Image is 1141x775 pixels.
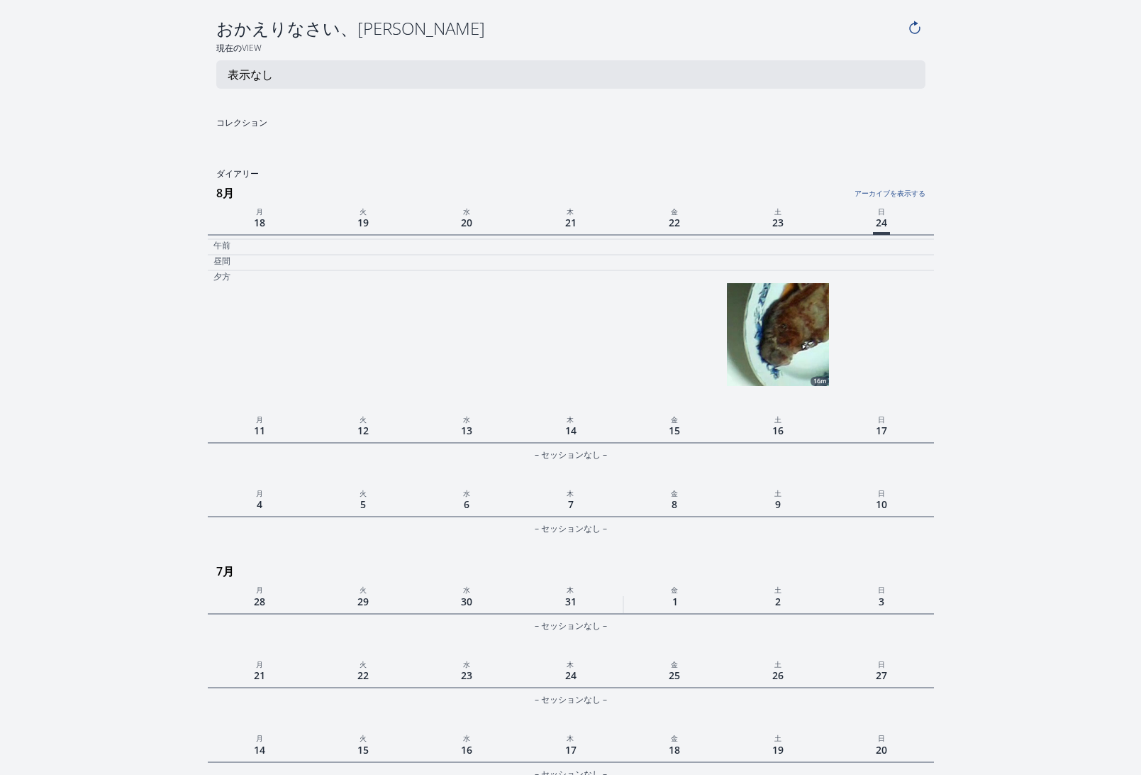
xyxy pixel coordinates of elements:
[772,592,784,611] span: 2
[458,421,475,440] span: 13
[415,204,518,217] p: 水
[355,421,372,440] span: 12
[208,117,567,129] h2: コレクション
[251,213,268,232] span: 18
[562,213,579,232] span: 21
[208,43,934,55] h2: 現在のView
[562,666,579,685] span: 24
[311,486,415,499] p: 火
[355,740,372,759] span: 15
[876,592,887,611] span: 3
[415,412,518,425] p: 水
[830,412,933,425] p: 日
[251,421,268,440] span: 11
[213,271,230,282] p: 夕方
[726,731,830,744] p: 土
[415,486,518,499] p: 水
[683,180,925,199] a: アーカイブを表示する
[769,666,786,685] span: 26
[251,666,268,685] span: 21
[518,583,622,595] p: 木
[208,691,934,708] div: – セッションなし –
[623,486,726,499] p: 金
[666,740,683,759] span: 18
[208,168,934,180] h2: ダイアリー
[811,377,829,385] div: 16m
[873,666,890,685] span: 27
[208,617,934,634] div: – セッションなし –
[565,495,577,514] span: 7
[355,213,372,232] span: 19
[830,657,933,670] p: 日
[415,583,518,595] p: 水
[726,583,830,595] p: 土
[213,240,230,251] p: 午前
[726,412,830,425] p: 土
[769,740,786,759] span: 19
[254,495,265,514] span: 4
[873,421,890,440] span: 17
[769,213,786,232] span: 23
[623,204,726,217] p: 金
[623,731,726,744] p: 金
[208,731,311,744] p: 月
[623,412,726,425] p: 金
[311,731,415,744] p: 火
[208,486,311,499] p: 月
[830,204,933,217] p: 日
[727,283,829,385] img: 250823093452_thumb.jpeg
[726,204,830,217] p: 土
[208,446,934,463] div: – セッションなし –
[415,657,518,670] p: 水
[355,666,372,685] span: 22
[461,495,472,514] span: 6
[873,495,890,514] span: 10
[562,740,579,759] span: 17
[518,204,622,217] p: 木
[208,204,311,217] p: 月
[518,657,622,670] p: 木
[830,583,933,595] p: 日
[216,560,934,583] h3: 7月
[311,583,415,595] p: 火
[311,204,415,217] p: 火
[311,412,415,425] p: 火
[727,283,829,385] a: 16m
[458,213,475,232] span: 20
[251,592,268,611] span: 28
[666,213,683,232] span: 22
[208,657,311,670] p: 月
[518,412,622,425] p: 木
[251,740,268,759] span: 14
[562,592,579,611] span: 31
[666,421,683,440] span: 15
[518,731,622,744] p: 木
[216,17,904,40] h4: おかえりなさい、[PERSON_NAME]
[415,731,518,744] p: 水
[208,520,934,537] div: – セッションなし –
[458,740,475,759] span: 16
[357,495,369,514] span: 5
[772,495,784,514] span: 9
[830,731,933,744] p: 日
[873,740,890,759] span: 20
[623,657,726,670] p: 金
[873,213,890,235] span: 24
[458,592,475,611] span: 30
[355,592,372,611] span: 29
[769,421,786,440] span: 16
[216,182,934,204] h3: 8月
[518,486,622,499] p: 木
[458,666,475,685] span: 23
[311,657,415,670] p: 火
[669,592,681,611] span: 1
[830,486,933,499] p: 日
[208,412,311,425] p: 月
[726,486,830,499] p: 土
[623,583,726,595] p: 金
[669,495,680,514] span: 8
[562,421,579,440] span: 14
[726,657,830,670] p: 土
[666,666,683,685] span: 25
[208,583,311,595] p: 月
